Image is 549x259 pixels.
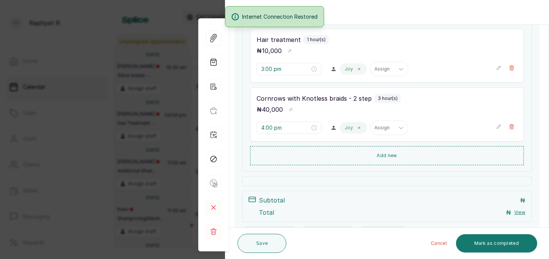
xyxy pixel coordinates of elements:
[301,227,355,238] button: Add promo code
[257,94,372,103] p: Cornrows with Knotless braids - 2 step
[257,105,283,114] p: ₦
[238,234,286,253] button: Save
[242,13,318,21] span: Internet Connection Restored
[242,227,298,238] button: Add Extra Charge
[456,234,537,253] button: Mark as completed
[259,196,285,205] p: Subtotal
[378,95,398,101] p: 3 hour(s)
[257,35,301,44] p: Hair treatment
[520,196,525,205] p: ₦
[506,208,511,217] p: ₦
[257,46,282,55] p: ₦
[425,234,453,253] button: Cancel
[345,66,353,72] p: Joy
[250,146,524,165] button: Add new
[514,209,525,216] button: View
[358,227,407,238] button: Add discount
[307,37,326,43] p: 1 hour(s)
[261,65,310,73] input: Select time
[262,106,283,113] span: 40,000
[259,208,274,217] p: Total
[262,47,282,55] span: 10,000
[261,124,310,132] input: Select time
[345,125,353,131] p: Joy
